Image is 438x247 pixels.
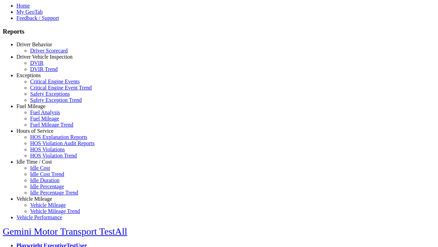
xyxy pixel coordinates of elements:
a: Fuel Mileage [16,103,46,109]
a: Feedback / Support [16,15,59,21]
a: Idle Cost Trend [30,171,64,177]
a: Vehicle Mileage [16,196,52,202]
a: Idle Percentage [30,184,64,189]
a: Vehicle Performance [16,214,62,220]
a: Safety Exception Trend [30,97,82,103]
a: Driver Scorecard [30,48,68,54]
a: HOS Violations [30,146,65,152]
a: HOS Violation Trend [30,153,77,158]
a: Exceptions [16,72,41,78]
a: Idle Duration [30,177,60,183]
a: Gemini Motor Transport TestAll [3,226,127,237]
a: Fuel Mileage [30,116,59,121]
a: Driver Vehicle Inspection [16,54,73,60]
a: Safety Exceptions [30,91,70,97]
a: HOS Violation Audit Reports [30,140,95,146]
a: Fuel Analysis [30,109,60,115]
a: Critical Engine Event Trend [30,85,92,91]
a: Critical Engine Events [30,79,80,84]
a: Idle Cost [30,165,50,171]
a: DVIR Trend [30,66,57,72]
a: Vehicle Mileage Trend [30,208,80,214]
a: Idle Time / Cost [16,159,52,165]
a: Idle Percentage Trend [30,190,78,196]
a: My GeoTab [16,9,43,15]
a: Fuel Mileage Trend [30,122,73,128]
a: Driver Behavior [16,42,52,47]
a: Home [16,3,30,9]
h3: Reports [3,28,435,35]
a: DVIR [30,60,43,66]
a: Vehicle Mileage [30,202,66,208]
a: Hours of Service [16,128,53,134]
a: HOS Explanation Reports [30,134,87,140]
